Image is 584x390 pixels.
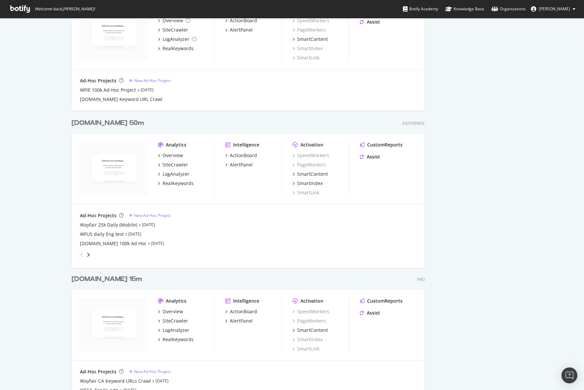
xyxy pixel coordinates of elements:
[292,45,323,52] div: SmartIndex
[230,27,253,33] div: AlertPanel
[158,327,189,334] a: LogAnalyzer
[292,54,319,61] div: SmartLink
[292,152,329,159] a: SpeedWorkers
[233,298,259,304] div: Intelligence
[360,142,403,148] a: CustomReports
[162,318,188,324] div: SiteCrawler
[230,318,253,324] div: AlertPanel
[156,378,168,384] a: [DATE]
[367,19,380,25] div: Assist
[35,6,95,12] span: Welcome back, [PERSON_NAME] !
[158,336,194,343] a: RealKeywords
[80,222,137,228] a: Wayfair 25k Daily (Mobile)
[292,327,328,334] a: SmartContent
[292,161,326,168] div: PageWorkers
[142,222,155,228] a: [DATE]
[162,36,189,43] div: LogAnalyzer
[162,308,183,315] div: Overview
[80,231,124,238] a: WFUS daily Eng test
[225,27,253,33] a: AlertPanel
[292,345,319,352] a: SmartLink
[80,212,116,219] div: Ad-Hoc Projects
[80,77,116,84] div: Ad-Hoc Projects
[292,171,328,177] a: SmartContent
[367,142,403,148] div: CustomReports
[72,118,147,128] a: [DOMAIN_NAME] 50m
[402,121,425,126] div: Enterprise
[292,189,319,196] a: SmartLink
[367,310,380,316] div: Assist
[80,240,147,247] a: [DOMAIN_NAME] 100k Ad Hoc
[158,17,190,24] a: Overview
[297,36,328,43] div: SmartContent
[162,27,188,33] div: SiteCrawler
[300,142,323,148] div: Activation
[158,318,188,324] a: SiteCrawler
[166,142,186,148] div: Analytics
[158,27,188,33] a: SiteCrawler
[292,36,328,43] a: SmartContent
[134,78,171,83] div: New Ad-Hoc Project
[367,153,380,160] div: Assist
[225,152,257,159] a: ActionBoard
[367,298,403,304] div: CustomReports
[80,7,147,60] img: www.wayfair.ie
[158,45,194,52] a: RealKeywords
[539,6,570,12] span: Stefan Pioso
[230,308,257,315] div: ActionBoard
[292,27,326,33] a: PageWorkers
[80,87,136,93] div: WFIE 100k Ad-Hoc Project
[158,152,183,159] a: Overview
[225,17,257,24] a: ActionBoard
[129,78,171,83] a: New Ad-Hoc Project
[151,241,164,246] a: [DATE]
[297,180,323,187] div: SmartIndex
[292,318,326,324] a: PageWorkers
[297,327,328,334] div: SmartContent
[360,310,380,316] a: Assist
[561,367,577,383] div: Open Intercom Messenger
[233,142,259,148] div: Intelligence
[297,171,328,177] div: SmartContent
[158,171,189,177] a: LogAnalyzer
[158,308,183,315] a: Overview
[166,298,186,304] div: Analytics
[158,180,194,187] a: RealKeywords
[129,213,171,218] a: New Ad-Hoc Project
[80,368,116,375] div: Ad-Hoc Projects
[491,6,526,12] div: Organizations
[292,17,329,24] a: SpeedWorkers
[158,36,197,43] a: LogAnalyzer
[162,171,189,177] div: LogAnalyzer
[225,161,253,168] a: AlertPanel
[225,318,253,324] a: AlertPanel
[72,274,142,284] div: [DOMAIN_NAME] 15m
[162,180,194,187] div: RealKeywords
[80,96,162,103] a: [DOMAIN_NAME] Keyword URL Crawl
[162,327,189,334] div: LogAnalyzer
[129,369,171,374] a: New Ad-Hoc Project
[158,161,188,168] a: SiteCrawler
[134,213,171,218] div: New Ad-Hoc Project
[360,19,380,25] a: Assist
[141,87,154,93] a: [DATE]
[134,369,171,374] div: New Ad-Hoc Project
[292,180,323,187] a: SmartIndex
[403,6,438,12] div: Botify Academy
[225,308,257,315] a: ActionBoard
[300,298,323,304] div: Activation
[162,161,188,168] div: SiteCrawler
[360,298,403,304] a: CustomReports
[292,308,329,315] a: SpeedWorkers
